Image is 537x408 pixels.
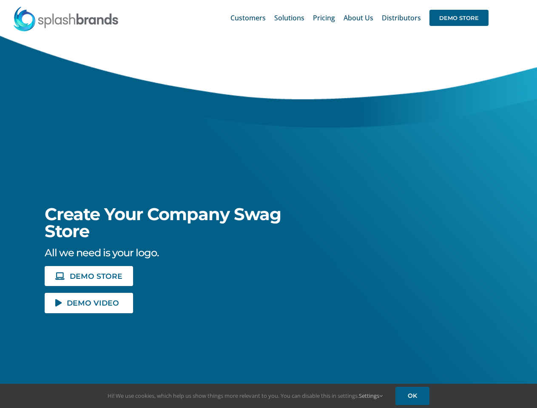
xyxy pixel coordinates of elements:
[230,4,489,31] nav: Main Menu
[429,4,489,31] a: DEMO STORE
[230,14,266,21] span: Customers
[13,6,119,31] img: SplashBrands.com Logo
[67,299,119,306] span: DEMO VIDEO
[382,4,421,31] a: Distributors
[45,204,281,241] span: Create Your Company Swag Store
[45,266,133,286] a: DEMO STORE
[108,392,383,399] span: Hi! We use cookies, which help us show things more relevant to you. You can disable this in setti...
[344,14,373,21] span: About Us
[429,10,489,26] span: DEMO STORE
[382,14,421,21] span: Distributors
[230,4,266,31] a: Customers
[359,392,383,399] a: Settings
[395,387,429,405] a: OK
[313,4,335,31] a: Pricing
[70,272,122,280] span: DEMO STORE
[45,246,159,259] span: All we need is your logo.
[313,14,335,21] span: Pricing
[274,14,304,21] span: Solutions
